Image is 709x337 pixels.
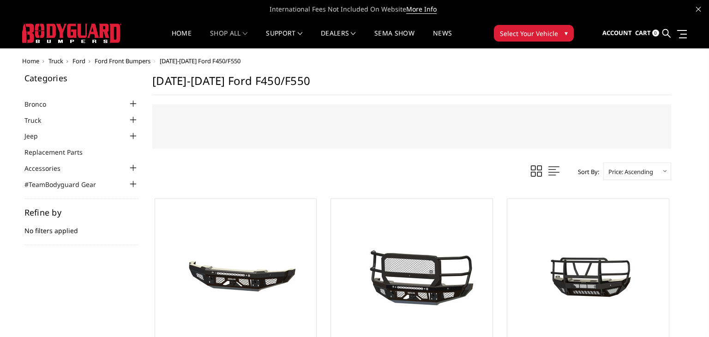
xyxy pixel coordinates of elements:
h5: Categories [24,74,139,82]
span: 0 [652,30,659,36]
a: Dealers [321,30,356,48]
span: Cart [635,29,651,37]
a: #TeamBodyguard Gear [24,180,108,189]
a: Replacement Parts [24,147,94,157]
a: Account [602,21,632,46]
img: 2023-2025 Ford F450-550 - FT Series - Base Front Bumper [162,245,309,314]
a: Home [22,57,39,65]
span: Account [602,29,632,37]
a: Bronco [24,99,58,109]
a: shop all [210,30,247,48]
h1: [DATE]-[DATE] Ford F450/F550 [152,74,671,95]
a: Jeep [24,131,49,141]
img: 2023-2026 Ford F450-550 - T2 Series - Extreme Front Bumper (receiver or winch) [514,238,662,321]
a: Truck [48,57,63,65]
img: BODYGUARD BUMPERS [22,24,121,43]
a: More Info [406,5,437,14]
a: News [433,30,452,48]
button: Select Your Vehicle [494,25,574,42]
span: [DATE]-[DATE] Ford F450/F550 [160,57,240,65]
a: Ford Front Bumpers [95,57,150,65]
a: Truck [24,115,53,125]
a: Ford [72,57,85,65]
a: Accessories [24,163,72,173]
a: Cart 0 [635,21,659,46]
div: No filters applied [24,208,139,245]
span: Select Your Vehicle [500,29,558,38]
a: Home [172,30,192,48]
a: SEMA Show [374,30,415,48]
span: ▾ [565,28,568,38]
h5: Refine by [24,208,139,217]
a: Support [266,30,302,48]
label: Sort By: [573,165,599,179]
